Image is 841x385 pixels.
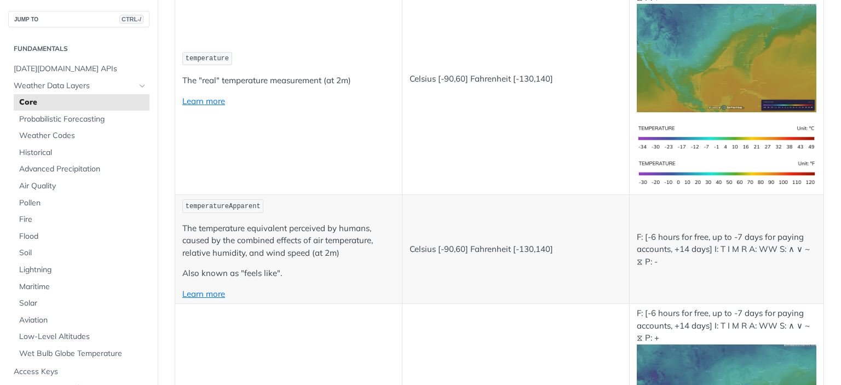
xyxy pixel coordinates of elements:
[8,61,149,77] a: [DATE][DOMAIN_NAME] APIs
[14,178,149,194] a: Air Quality
[14,228,149,245] a: Flood
[186,55,229,62] span: temperature
[19,248,147,258] span: Soil
[14,262,149,278] a: Lightning
[19,281,147,292] span: Maritime
[19,164,147,175] span: Advanced Precipitation
[119,15,143,24] span: CTRL-/
[14,346,149,362] a: Wet Bulb Globe Temperature
[19,130,147,141] span: Weather Codes
[182,74,395,87] p: The "real" temperature measurement (at 2m)
[14,111,149,128] a: Probabilistic Forecasting
[19,114,147,125] span: Probabilistic Forecasting
[14,195,149,211] a: Pollen
[182,96,225,106] a: Learn more
[14,366,147,377] span: Access Keys
[8,78,149,94] a: Weather Data LayersHide subpages for Weather Data Layers
[182,222,395,260] p: The temperature equivalent perceived by humans, caused by the combined effects of air temperature...
[637,52,817,62] span: Expand image
[19,214,147,225] span: Fire
[14,128,149,144] a: Weather Codes
[14,64,147,74] span: [DATE][DOMAIN_NAME] APIs
[19,181,147,192] span: Air Quality
[14,279,149,295] a: Maritime
[14,245,149,261] a: Soil
[637,132,817,142] span: Expand image
[14,94,149,111] a: Core
[19,315,147,326] span: Aviation
[14,329,149,345] a: Low-Level Altitudes
[19,298,147,309] span: Solar
[14,211,149,228] a: Fire
[14,295,149,312] a: Solar
[19,348,147,359] span: Wet Bulb Globe Temperature
[410,73,622,85] p: Celsius [-90,60] Fahrenheit [-130,140]
[138,82,147,90] button: Hide subpages for Weather Data Layers
[19,265,147,275] span: Lightning
[19,231,147,242] span: Flood
[14,145,149,161] a: Historical
[410,243,622,256] p: Celsius [-90,60] Fahrenheit [-130,140]
[19,198,147,209] span: Pollen
[19,331,147,342] span: Low-Level Altitudes
[186,203,261,210] span: temperatureApparent
[14,161,149,177] a: Advanced Precipitation
[8,44,149,54] h2: Fundamentals
[8,11,149,27] button: JUMP TOCTRL-/
[19,97,147,108] span: Core
[182,289,225,299] a: Learn more
[8,364,149,380] a: Access Keys
[637,231,817,268] p: F: [-6 hours for free, up to -7 days for paying accounts, +14 days] I: T I M R A: WW S: ∧ ∨ ~ ⧖ P: -
[14,312,149,329] a: Aviation
[19,147,147,158] span: Historical
[182,267,395,280] p: Also known as "feels like".
[14,81,135,91] span: Weather Data Layers
[637,167,817,177] span: Expand image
